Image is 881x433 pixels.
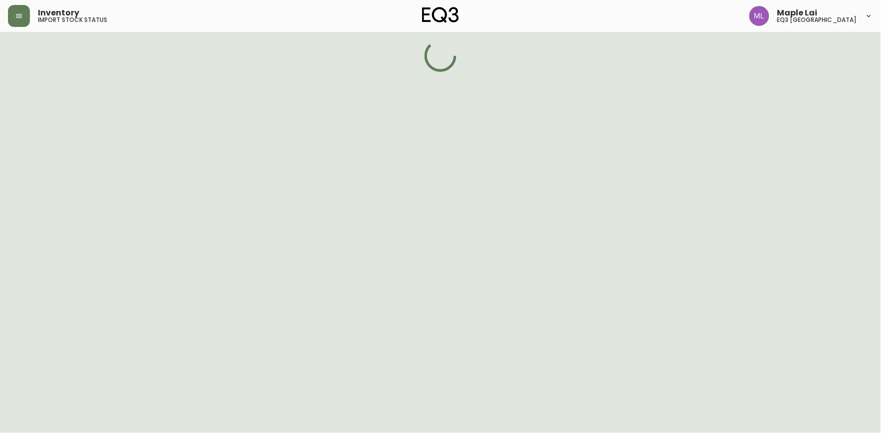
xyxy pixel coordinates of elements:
span: Inventory [38,9,79,17]
h5: eq3 [GEOGRAPHIC_DATA] [777,17,857,23]
h5: import stock status [38,17,107,23]
img: logo [422,7,459,23]
img: 61e28cffcf8cc9f4e300d877dd684943 [749,6,769,26]
span: Maple Lai [777,9,818,17]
